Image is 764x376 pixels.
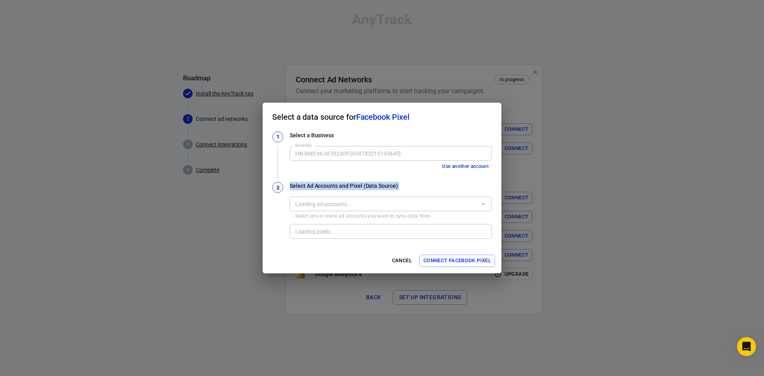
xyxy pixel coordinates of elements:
div: 1 [272,131,283,142]
p: Select one or more ad accounts you want to sync data from. [295,213,486,219]
button: Connect Facebook Pixel [419,255,495,267]
input: Type to search [292,199,476,209]
div: 2 [272,182,283,193]
input: Type to search [292,226,488,236]
span: Facebook Pixel [356,112,409,122]
h3: Select Ad Accounts and Pixel (Data Source) [290,182,492,190]
button: Use another account [439,162,492,171]
button: Cancel [389,255,415,267]
input: Type to search [292,148,488,158]
iframe: Intercom live chat [737,337,756,356]
h3: Select a Business [290,131,492,140]
label: Business [295,142,312,148]
h2: Select a data source for [263,103,501,131]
